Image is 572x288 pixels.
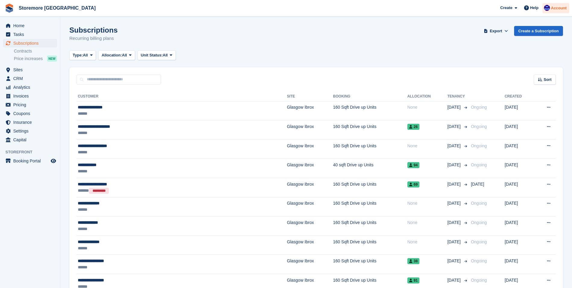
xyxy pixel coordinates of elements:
td: 160 Sqft Drive up Units [333,178,407,197]
a: menu [3,83,57,91]
th: Allocation [407,92,447,101]
span: Storefront [5,149,60,155]
a: menu [3,92,57,100]
span: [DATE] [447,143,462,149]
span: [DATE] [447,162,462,168]
a: menu [3,127,57,135]
td: 160 Sqft Drive up Units [333,197,407,216]
button: Export [483,26,509,36]
span: Pricing [13,101,49,109]
a: menu [3,21,57,30]
a: Storemore [GEOGRAPHIC_DATA] [16,3,98,13]
a: menu [3,66,57,74]
span: Ongoing [471,105,487,110]
div: None [407,239,447,245]
span: [DATE] [447,200,462,206]
span: All [83,52,88,58]
a: Preview store [50,157,57,165]
td: 40 sqft Drive up Units [333,159,407,178]
img: stora-icon-8386f47178a22dfd0bd8f6a31ec36ba5ce8667c1dd55bd0f319d3a0aa187defe.svg [5,4,14,13]
span: Help [530,5,539,11]
span: CRM [13,74,49,83]
td: [DATE] [505,139,534,159]
th: Site [287,92,333,101]
span: Ongoing [471,201,487,206]
td: Glasgow Ibrox [287,235,333,255]
span: Ongoing [471,124,487,129]
td: [DATE] [505,120,534,140]
td: 160 Sqft Drive up Units [333,216,407,236]
td: Glasgow Ibrox [287,139,333,159]
td: [DATE] [505,197,534,216]
span: Booking Portal [13,157,49,165]
span: 38 [407,258,419,264]
span: 91 [407,277,419,283]
span: 69 [407,181,419,187]
span: Analytics [13,83,49,91]
span: All [122,52,127,58]
span: [DATE] [447,104,462,110]
th: Tenancy [447,92,469,101]
span: Coupons [13,109,49,118]
a: Create a Subscription [514,26,563,36]
span: 94 [407,162,419,168]
td: Glasgow Ibrox [287,159,333,178]
span: Unit Status: [141,52,163,58]
span: [DATE] [447,277,462,283]
button: Type: All [69,50,96,60]
td: [DATE] [505,101,534,120]
span: [DATE] [447,258,462,264]
span: Ongoing [471,220,487,225]
div: NEW [47,56,57,62]
span: Sites [13,66,49,74]
td: 160 Sqft Drive up Units [333,255,407,274]
span: [DATE] [447,239,462,245]
div: None [407,143,447,149]
span: Subscriptions [13,39,49,47]
span: Home [13,21,49,30]
div: None [407,200,447,206]
span: Settings [13,127,49,135]
a: Contracts [14,48,57,54]
th: Customer [77,92,287,101]
td: [DATE] [505,216,534,236]
span: Invoices [13,92,49,100]
span: [DATE] [447,123,462,130]
span: Account [551,5,567,11]
td: [DATE] [505,255,534,274]
th: Created [505,92,534,101]
div: None [407,219,447,226]
td: Glasgow Ibrox [287,178,333,197]
td: [DATE] [505,178,534,197]
td: Glasgow Ibrox [287,197,333,216]
a: menu [3,74,57,83]
span: Insurance [13,118,49,126]
a: menu [3,118,57,126]
span: [DATE] [447,219,462,226]
span: Ongoing [471,239,487,244]
span: Ongoing [471,278,487,283]
a: Price increases NEW [14,55,57,62]
td: Glasgow Ibrox [287,101,333,120]
span: Ongoing [471,258,487,263]
span: Allocation: [102,52,122,58]
td: 160 Sqft Drive up Units [333,101,407,120]
span: Ongoing [471,162,487,167]
td: Glasgow Ibrox [287,255,333,274]
img: Angela [544,5,550,11]
div: None [407,104,447,110]
span: Price increases [14,56,43,62]
span: All [163,52,168,58]
td: Glasgow Ibrox [287,120,333,140]
td: [DATE] [505,235,534,255]
td: Glasgow Ibrox [287,216,333,236]
a: menu [3,39,57,47]
h1: Subscriptions [69,26,118,34]
span: Export [490,28,502,34]
a: menu [3,136,57,144]
span: Capital [13,136,49,144]
a: menu [3,30,57,39]
span: Type: [73,52,83,58]
span: Tasks [13,30,49,39]
a: menu [3,157,57,165]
